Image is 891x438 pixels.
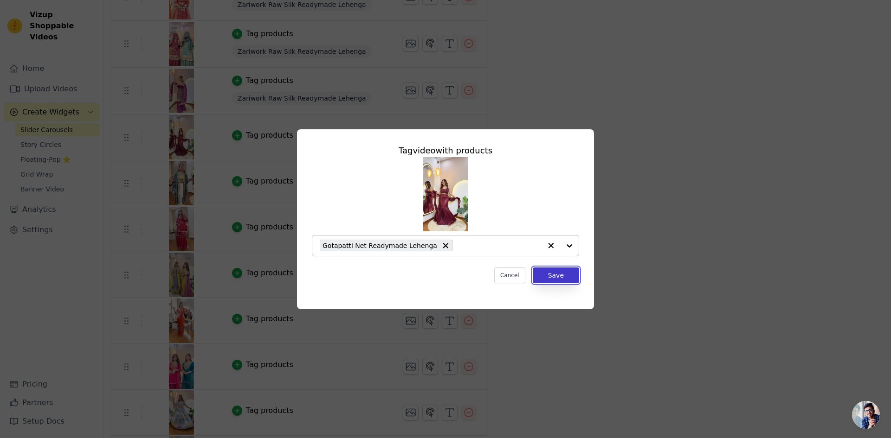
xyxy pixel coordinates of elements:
[312,144,579,157] div: Tag video with products
[323,240,437,251] span: Gotapatti Net Readymade Lehenga
[852,401,880,429] div: Open chat
[423,157,468,231] img: reel-preview-js8dsi-3j.myshopify.com-3730952614935998724_7008045083.jpeg
[494,267,525,283] button: Cancel
[533,267,579,283] button: Save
